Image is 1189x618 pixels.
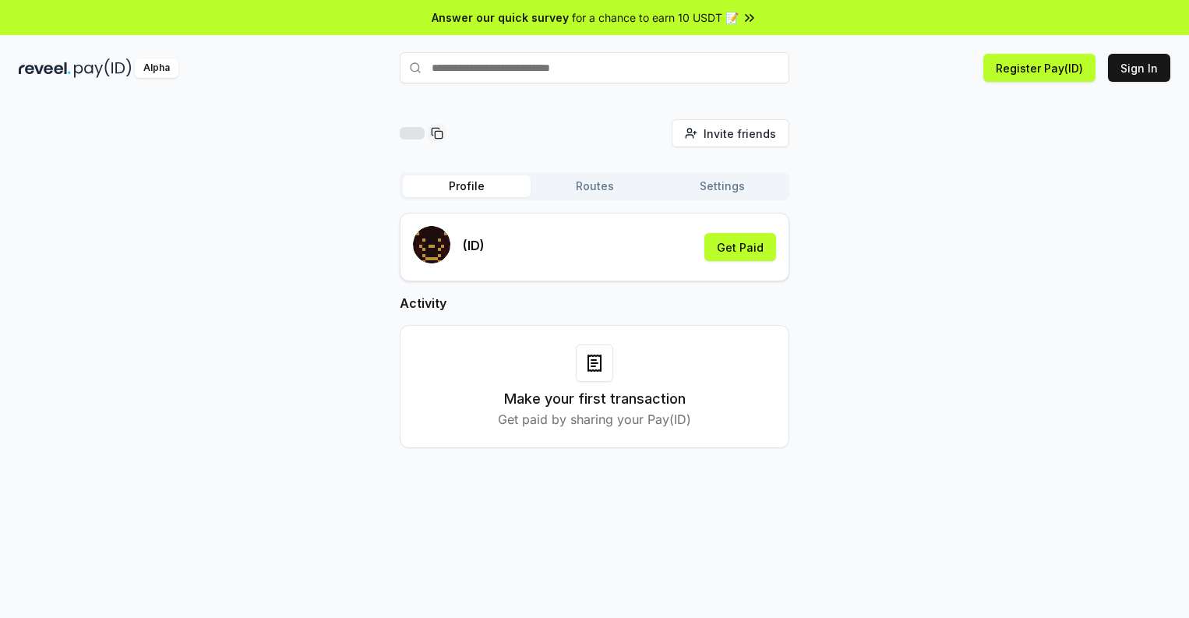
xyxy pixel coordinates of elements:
[1108,54,1170,82] button: Sign In
[704,233,776,261] button: Get Paid
[463,236,485,255] p: (ID)
[19,58,71,78] img: reveel_dark
[983,54,1096,82] button: Register Pay(ID)
[135,58,178,78] div: Alpha
[572,9,739,26] span: for a chance to earn 10 USDT 📝
[672,119,789,147] button: Invite friends
[498,410,691,429] p: Get paid by sharing your Pay(ID)
[432,9,569,26] span: Answer our quick survey
[658,175,786,197] button: Settings
[400,294,789,313] h2: Activity
[531,175,658,197] button: Routes
[504,388,686,410] h3: Make your first transaction
[74,58,132,78] img: pay_id
[403,175,531,197] button: Profile
[704,125,776,142] span: Invite friends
